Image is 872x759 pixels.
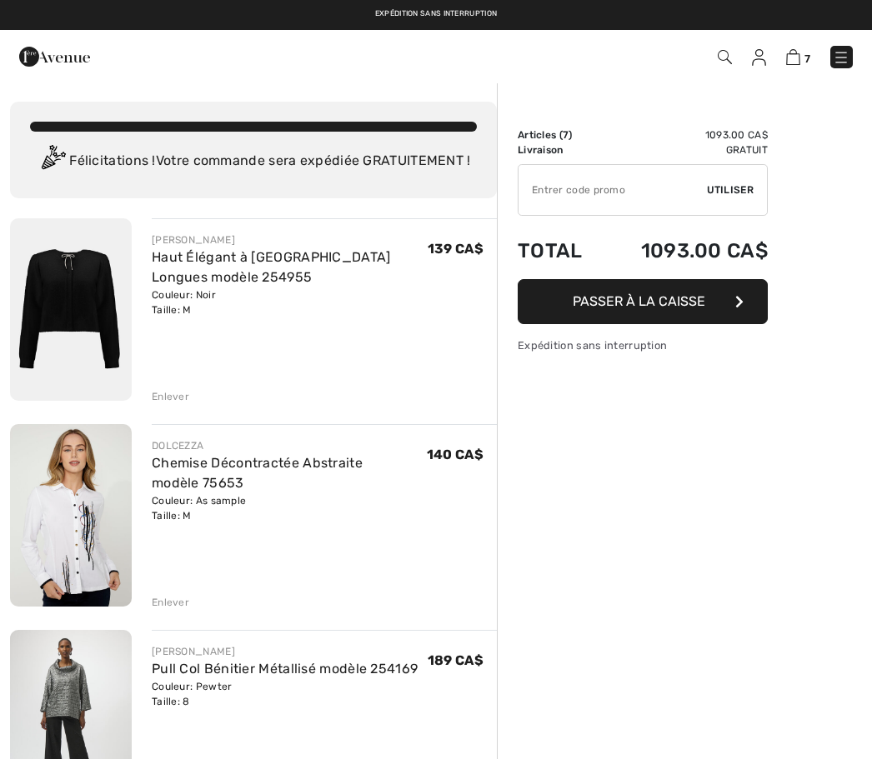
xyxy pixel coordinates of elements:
[518,222,602,279] td: Total
[518,337,768,353] div: Expédition sans interruption
[786,47,810,67] a: 7
[519,165,707,215] input: Code promo
[707,182,754,197] span: Utiliser
[152,438,427,453] div: DOLCEZZA
[152,661,418,677] a: Pull Col Bénitier Métallisé modèle 254169
[30,145,477,178] div: Félicitations ! Votre commande sera expédiée GRATUITEMENT !
[427,447,484,462] span: 140 CA$
[718,50,732,64] img: Recherche
[786,49,800,65] img: Panier d'achat
[602,222,768,279] td: 1093.00 CA$
[752,49,766,66] img: Mes infos
[602,127,768,142] td: 1093.00 CA$
[833,49,849,66] img: Menu
[804,52,810,65] span: 7
[428,241,484,257] span: 139 CA$
[152,595,189,610] div: Enlever
[152,287,428,317] div: Couleur: Noir Taille: M
[152,493,427,523] div: Couleur: As sample Taille: M
[518,127,602,142] td: Articles ( )
[19,47,90,63] a: 1ère Avenue
[36,145,69,178] img: Congratulation2.svg
[152,644,418,659] div: [PERSON_NAME]
[428,652,484,668] span: 189 CA$
[152,232,428,247] div: [PERSON_NAME]
[152,389,189,404] div: Enlever
[518,142,602,157] td: Livraison
[563,129,569,141] span: 7
[573,293,705,309] span: Passer à la caisse
[10,218,132,401] img: Haut Élégant à Manches Longues modèle 254955
[19,40,90,73] img: 1ère Avenue
[10,424,132,607] img: Chemise Décontractée Abstraite modèle 75653
[602,142,768,157] td: Gratuit
[152,679,418,709] div: Couleur: Pewter Taille: 8
[518,279,768,324] button: Passer à la caisse
[152,455,363,491] a: Chemise Décontractée Abstraite modèle 75653
[152,249,391,285] a: Haut Élégant à [GEOGRAPHIC_DATA] Longues modèle 254955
